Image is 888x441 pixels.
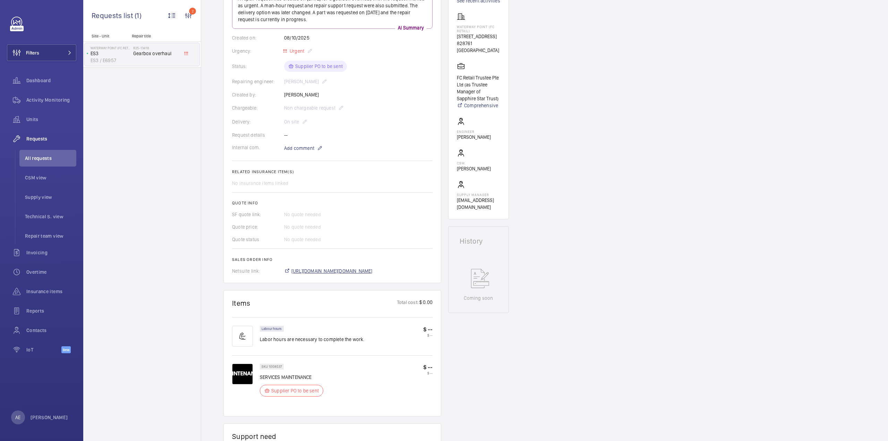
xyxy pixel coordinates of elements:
p: AI Summary [395,24,427,31]
span: [URL][DOMAIN_NAME][DOMAIN_NAME] [291,268,373,274]
p: [PERSON_NAME] [457,134,491,141]
p: $ 0.00 [419,299,433,307]
span: Gearbox overhaul [133,50,179,57]
p: [PERSON_NAME] [457,165,491,172]
span: Repair team view [25,232,76,239]
p: $ -- [423,333,433,337]
span: Activity Monitoring [26,96,76,103]
h2: Quote info [232,201,433,205]
h1: History [460,238,497,245]
p: ES3 / E6957 [91,57,130,64]
p: Waterway Point (FC Retail) [91,46,130,50]
span: Dashboard [26,77,76,84]
p: ES3 [91,50,130,57]
h1: Support need [232,432,276,441]
span: Contacts [26,327,76,334]
h2: R25-13418 [133,46,179,50]
p: $ -- [423,371,433,375]
p: Supplier PO to be sent [271,387,319,394]
p: SKU 1008537 [262,365,282,368]
span: Units [26,116,76,123]
p: AE [15,414,20,421]
p: Labor hours are necessary to complete the work. [260,336,365,343]
p: $ -- [423,326,433,333]
h2: Related insurance item(s) [232,169,433,174]
a: Comprehensive [457,102,500,109]
p: Site - Unit [83,34,129,39]
span: Requests [26,135,76,142]
span: CSM view [25,174,76,181]
span: All requests [25,155,76,162]
a: [URL][DOMAIN_NAME][DOMAIN_NAME] [284,268,373,274]
button: Filters [7,44,76,61]
span: Reports [26,307,76,314]
p: Supply manager [457,193,500,197]
img: muscle-sm.svg [232,326,253,347]
span: Add comment [284,145,314,152]
span: Overtime [26,269,76,275]
p: $ -- [423,364,433,371]
span: Insurance items [26,288,76,295]
span: Invoicing [26,249,76,256]
p: Waterway Point (FC Retail) [457,25,500,33]
span: Technical S. view [25,213,76,220]
p: [EMAIL_ADDRESS][DOMAIN_NAME] [457,197,500,211]
p: SERVICES MAINTENANCE [260,374,323,381]
h2: Sales order info [232,257,433,262]
span: IoT [26,346,61,353]
span: Filters [26,49,39,56]
p: Total cost: [397,299,419,307]
p: Labour hours [262,328,282,330]
p: Engineer [457,129,491,134]
p: [PERSON_NAME] [31,414,68,421]
span: Requests list [92,11,135,20]
p: CSM [457,161,491,165]
img: Km33JILPo7XhB1uRwyyWT09Ug4rK46SSHHPdKXWmjl7lqZFy.png [232,364,253,384]
p: [STREET_ADDRESS] [457,33,500,40]
p: 828761 [GEOGRAPHIC_DATA] [457,40,500,54]
p: Coming soon [464,295,493,302]
p: Repair title [132,34,178,39]
p: FC Retail Trustee Pte Ltd (as Trustee Manager of Sapphire Star Trust) [457,74,500,102]
h1: Items [232,299,250,307]
span: Beta [61,346,71,353]
span: Supply view [25,194,76,201]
